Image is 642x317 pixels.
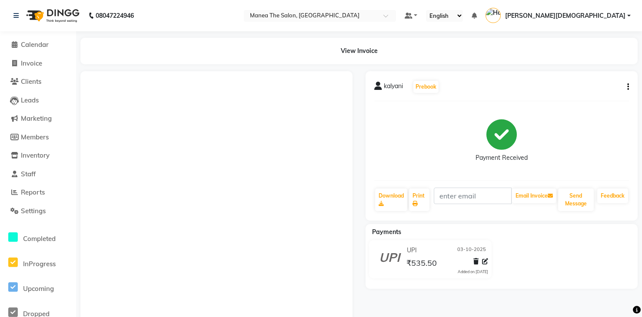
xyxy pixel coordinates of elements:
[476,153,528,162] div: Payment Received
[21,151,50,159] span: Inventory
[2,96,74,106] a: Leads
[2,188,74,198] a: Reports
[458,269,488,275] div: Added on [DATE]
[23,234,56,243] span: Completed
[372,228,401,236] span: Payments
[505,11,625,20] span: [PERSON_NAME][DEMOGRAPHIC_DATA]
[409,188,429,211] a: Print
[96,3,134,28] b: 08047224946
[434,188,512,204] input: enter email
[22,3,82,28] img: logo
[2,151,74,161] a: Inventory
[21,77,41,86] span: Clients
[21,96,39,104] span: Leads
[2,59,74,69] a: Invoice
[2,114,74,124] a: Marketing
[407,246,417,255] span: UPI
[413,81,439,93] button: Prebook
[597,188,628,203] a: Feedback
[558,188,594,211] button: Send Message
[384,82,403,94] span: kalyani
[2,169,74,179] a: Staff
[21,114,52,122] span: Marketing
[21,170,36,178] span: Staff
[21,188,45,196] span: Reports
[21,59,42,67] span: Invoice
[375,188,407,211] a: Download
[21,40,49,49] span: Calendar
[23,284,54,293] span: Upcoming
[21,207,46,215] span: Settings
[2,132,74,142] a: Members
[457,246,486,255] span: 03-10-2025
[23,260,56,268] span: InProgress
[512,188,556,203] button: Email Invoice
[406,258,437,270] span: ₹535.50
[80,38,638,64] div: View Invoice
[486,8,501,23] img: Hari Krishna
[2,40,74,50] a: Calendar
[2,206,74,216] a: Settings
[2,77,74,87] a: Clients
[21,133,49,141] span: Members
